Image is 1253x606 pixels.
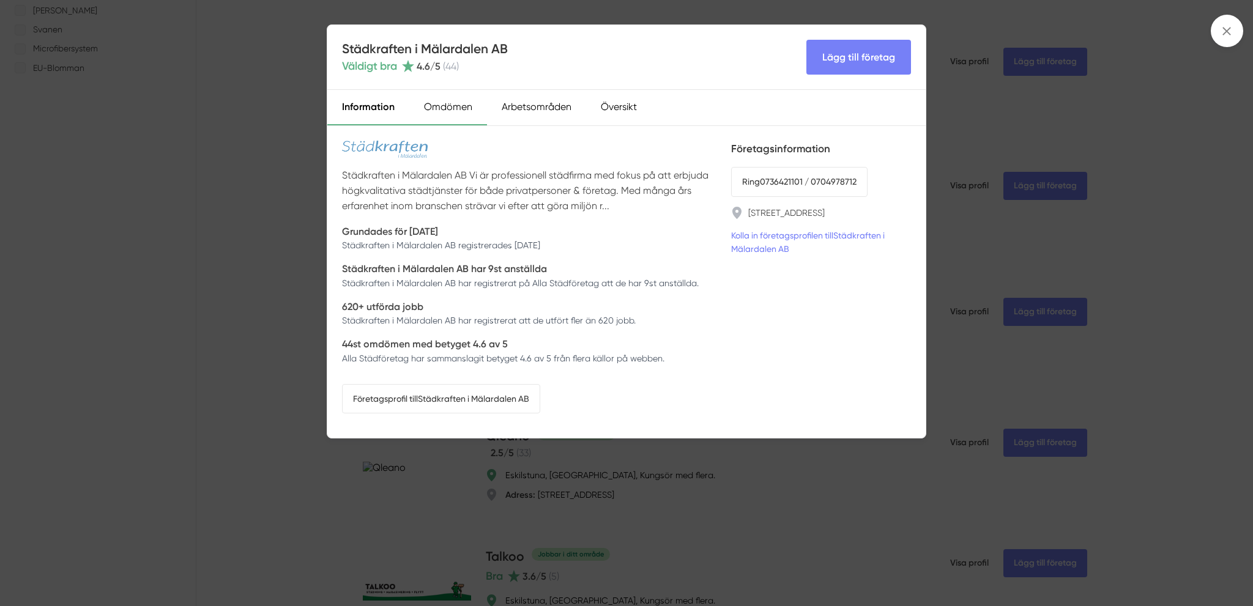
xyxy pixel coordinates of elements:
span: Väldigt bra [342,57,397,75]
p: Städkraften i Mälardalen AB har registrerat att de utfört fler än 620 jobb. [342,314,636,327]
h5: Företagsinformation [731,141,911,157]
span: ( 44 ) [443,61,459,72]
p: Alla Städföretag har sammanslagit betyget 4.6 av 5 från flera källor på webben. [342,352,664,364]
a: [STREET_ADDRESS] [748,207,825,219]
div: Arbetsområden [487,90,586,125]
a: Kolla in företagsprofilen tillStädkraften i Mälardalen AB [731,229,911,256]
p: Städkraften i Mälardalen AB har registrerat på Alla Städföretag att de har 9st anställda. [342,277,699,289]
p: 620+ utförda jobb [342,299,636,314]
div: Översikt [586,90,652,125]
p: 44st omdömen med betyget 4.6 av 5 [342,336,664,352]
p: Städkraften i Mälardalen AB registrerades [DATE] [342,239,540,251]
p: Städkraften i Mälardalen AB Vi är professionell städfirma med fokus på att erbjuda högkvalitativa... [342,168,716,214]
a: Ring0736421101 / 0704978712 [731,167,868,196]
div: Omdömen [409,90,487,125]
img: Städkraften i Mälardalen AB logotyp [342,141,428,157]
p: Grundades för [DATE] [342,224,540,239]
a: Företagsprofil tillStädkraften i Mälardalen AB [342,384,540,413]
span: 4.6 /5 [417,61,441,72]
: Lägg till företag [806,40,911,75]
h4: Städkraften i Mälardalen AB [342,40,508,57]
div: Information [327,90,409,125]
p: Städkraften i Mälardalen AB har 9st anställda [342,261,699,276]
